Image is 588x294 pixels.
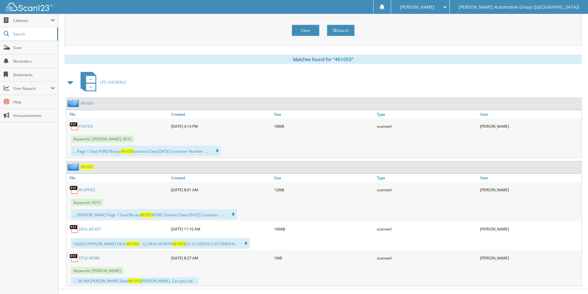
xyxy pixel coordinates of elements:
a: DEAL JACKET [79,226,101,232]
span: 461053 [172,241,185,246]
span: 461053 [126,241,139,246]
span: Announcements [13,113,55,118]
span: Keywords: KEYS [71,199,103,206]
a: User [478,110,582,118]
iframe: Chat Widget [557,264,588,294]
span: Search [13,31,54,37]
span: Reminders [13,59,55,64]
img: PDF.png [69,185,79,194]
span: Help [13,99,55,105]
div: [DATE] 4:14 PM [169,120,273,132]
span: [PERSON_NAME] Automotive Group ([GEOGRAPHIC_DATA]) [459,5,579,9]
span: User Reports [13,86,51,91]
a: IN OFFICE [79,187,95,193]
div: [DATE] 8:01 AM [169,184,273,196]
a: POSTED [79,124,93,129]
a: Size [273,174,376,182]
div: ... Page 1 Deal FORD Recap: contract Date:[DATE] Customer Number ..... [71,146,221,156]
div: 166KB [273,223,376,235]
span: 461053 [140,212,153,217]
span: Cabinets [13,18,51,23]
img: PDF.png [69,122,79,131]
div: YG(0S3 [PERSON_NAME] DEAL . . Cy DEAL MONTH [Ce Ys \OZ\S\9 CUSTOMER N... [71,238,250,249]
span: Keywords: [PERSON_NAME], KEYS [71,135,134,143]
div: scanned [375,120,478,132]
span: Bookmarks [13,72,55,77]
div: 1MB [273,252,376,264]
div: [DATE] 11:16 AM [169,223,273,235]
a: File [66,174,169,182]
img: folder2.png [68,99,81,107]
a: Created [169,174,273,182]
span: Keywords: [PERSON_NAME] [71,267,123,274]
div: [PERSON_NAME] [478,223,582,235]
a: LFS CAR DEALS [77,70,126,94]
div: Matches found for "461053" [65,55,582,64]
img: PDF.png [69,224,79,234]
span: 461053 [128,278,141,284]
a: 461053 [81,164,94,169]
div: scanned [375,223,478,235]
div: [PERSON_NAME] [478,252,582,264]
a: Created [169,110,273,118]
a: User [478,174,582,182]
a: TITLE WORK [79,255,99,261]
div: 12MB [273,184,376,196]
img: folder2.png [68,163,81,171]
div: 18MB [273,120,376,132]
span: [PERSON_NAME] [400,5,435,9]
div: [DATE] 8:27 AM [169,252,273,264]
div: ... [PERSON_NAME] Page 1 Deal Recap: FORD Zontract Date:[DATE] Customer ...... [71,209,237,220]
div: [PERSON_NAME] [478,120,582,132]
a: 461063 [81,101,94,106]
div: ... :36 AM [PERSON_NAME] Deal [PERSON_NAME], Can you call ... [71,277,199,284]
span: Scan [13,45,55,50]
div: [PERSON_NAME] [478,184,582,196]
a: Type [375,174,478,182]
span: 461053 [121,149,134,154]
button: Search [327,25,355,36]
img: scan123-logo-white.svg [6,3,52,11]
span: LFS CAR DEALS [100,80,126,85]
button: Clear [292,25,319,36]
a: File [66,110,169,118]
a: Size [273,110,376,118]
a: Type [375,110,478,118]
div: scanned [375,252,478,264]
div: scanned [375,184,478,196]
img: PDF.png [69,253,79,263]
